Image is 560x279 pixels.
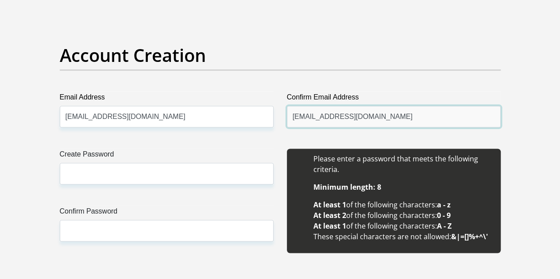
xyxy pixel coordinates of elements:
[287,92,501,106] label: Confirm Email Address
[287,106,501,127] input: Confirm Email Address
[313,210,346,220] b: At least 2
[60,220,274,241] input: Confirm Password
[313,153,492,174] li: Please enter a password that meets the following criteria.
[60,206,274,220] label: Confirm Password
[437,199,451,209] b: a - z
[313,199,346,209] b: At least 1
[313,182,381,191] b: Minimum length: 8
[60,92,274,106] label: Email Address
[313,210,492,220] li: of the following characters:
[60,149,274,163] label: Create Password
[60,45,501,66] h2: Account Creation
[451,231,488,241] b: &|=[]%+^\'
[313,199,492,210] li: of the following characters:
[437,221,452,230] b: A - Z
[437,210,451,220] b: 0 - 9
[313,221,346,230] b: At least 1
[60,106,274,127] input: Email Address
[313,220,492,231] li: of the following characters:
[60,163,274,184] input: Create Password
[313,231,492,241] li: These special characters are not allowed:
